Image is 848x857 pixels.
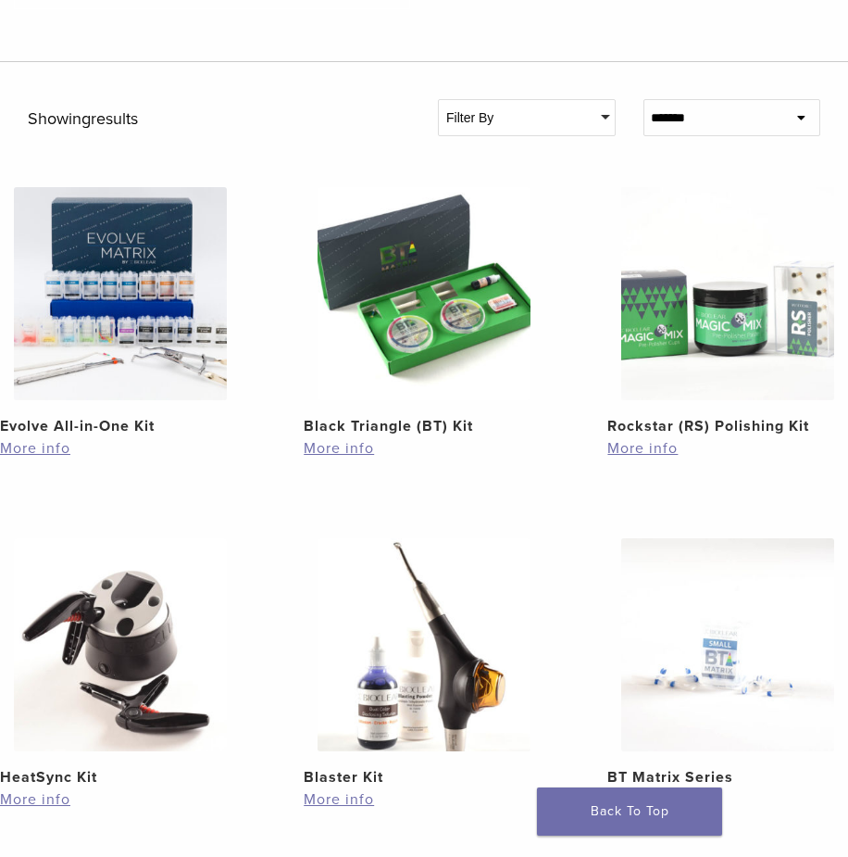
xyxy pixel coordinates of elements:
[304,788,544,811] a: More info
[28,99,410,141] p: Showing results
[318,187,530,400] img: Black Triangle (BT) Kit
[621,187,834,400] img: Rockstar (RS) Polishing Kit
[304,415,544,437] h2: Black Triangle (BT) Kit
[304,538,544,788] a: Blaster KitBlaster Kit
[607,415,848,437] h2: Rockstar (RS) Polishing Kit
[14,187,227,400] img: Evolve All-in-One Kit
[607,437,848,460] a: More info
[607,538,848,788] a: BT Matrix SeriesBT Matrix Series
[14,538,227,751] img: HeatSync Kit
[607,187,848,437] a: Rockstar (RS) Polishing KitRockstar (RS) Polishing Kit
[304,766,544,788] h2: Blaster Kit
[607,766,848,788] h2: BT Matrix Series
[304,187,544,437] a: Black Triangle (BT) KitBlack Triangle (BT) Kit
[621,538,834,751] img: BT Matrix Series
[537,788,722,836] a: Back To Top
[304,437,544,460] a: More info
[318,538,530,751] img: Blaster Kit
[439,100,615,135] div: Filter By
[607,788,848,811] a: More info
